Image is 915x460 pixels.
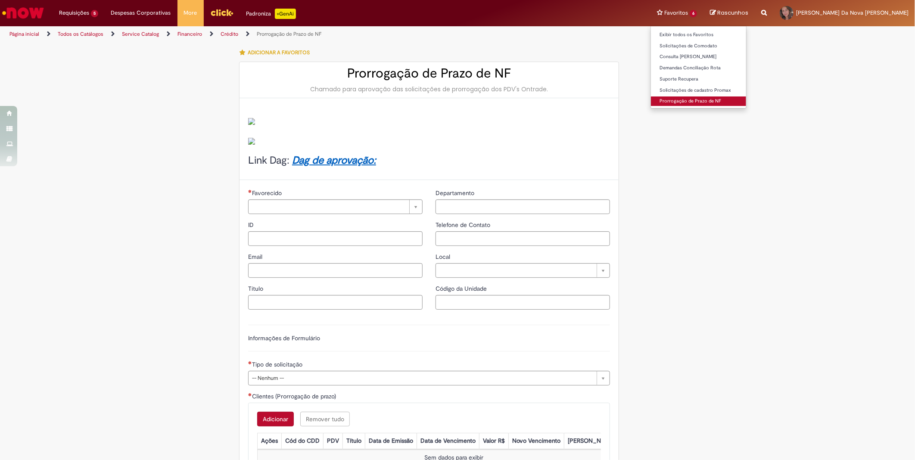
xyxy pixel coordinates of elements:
[248,155,610,166] h3: Link Dag:
[436,253,452,261] span: Local
[111,9,171,17] span: Despesas Corporativas
[564,433,650,449] th: [PERSON_NAME] a prorrogar
[690,10,697,17] span: 6
[248,190,252,193] span: Necessários
[436,263,610,278] a: Limpar campo Local
[436,189,476,197] span: Departamento
[248,49,310,56] span: Adicionar a Favoritos
[717,9,748,17] span: Rascunhos
[436,231,610,246] input: Telefone de Contato
[248,231,423,246] input: ID
[248,221,255,229] span: ID
[184,9,197,17] span: More
[651,30,746,40] a: Exibir todos os Favoritos
[323,433,342,449] th: PDV
[91,10,98,17] span: 5
[252,189,283,197] span: Necessários - Favorecido
[436,221,492,229] span: Telefone de Contato
[239,44,314,62] button: Adicionar a Favoritos
[248,285,265,292] span: Título
[248,393,252,396] span: Necessários
[248,85,610,93] div: Chamado para aprovação das solicitações de prorrogação dos PDV's Ontrade.
[651,41,746,51] a: Solicitações de Comodato
[292,154,376,167] a: Dag de aprovação:
[177,31,202,37] a: Financeiro
[257,412,294,426] button: Add a row for Clientes (Prorrogação de prazo)
[58,31,103,37] a: Todos os Catálogos
[281,433,323,449] th: Cód do CDD
[664,9,688,17] span: Favoritos
[210,6,233,19] img: click_logo_yellow_360x200.png
[221,31,238,37] a: Crédito
[257,433,281,449] th: Ações
[257,31,321,37] a: Prorrogação de Prazo de NF
[651,86,746,95] a: Solicitações de cadastro Promax
[248,334,320,342] label: Informações de Formulário
[59,9,89,17] span: Requisições
[479,433,508,449] th: Valor R$
[6,26,604,42] ul: Trilhas de página
[248,138,255,145] img: sys_attachment.do
[248,263,423,278] input: Email
[651,75,746,84] a: Suporte Recupera
[248,295,423,310] input: Título
[796,9,909,16] span: [PERSON_NAME] Da Nova [PERSON_NAME]
[248,199,423,214] a: Limpar campo Favorecido
[9,31,39,37] a: Página inicial
[275,9,296,19] p: +GenAi
[365,433,417,449] th: Data de Emissão
[436,285,489,292] span: Código da Unidade
[252,361,304,368] span: Tipo de solicitação
[246,9,296,19] div: Padroniza
[248,253,264,261] span: Email
[436,295,610,310] input: Código da Unidade
[252,392,338,400] span: Clientes (Prorrogação de prazo)
[651,52,746,62] a: Consulta [PERSON_NAME]
[651,96,746,106] a: Prorrogação de Prazo de NF
[252,371,592,385] span: -- Nenhum --
[417,433,479,449] th: Data de Vencimento
[122,31,159,37] a: Service Catalog
[710,9,748,17] a: Rascunhos
[342,433,365,449] th: Título
[248,118,255,125] img: sys_attachment.do
[248,66,610,81] h2: Prorrogação de Prazo de NF
[508,433,564,449] th: Novo Vencimento
[248,361,252,364] span: Necessários
[651,63,746,73] a: Demandas Conciliação Rota
[650,26,747,109] ul: Favoritos
[436,199,610,214] input: Departamento
[1,4,45,22] img: ServiceNow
